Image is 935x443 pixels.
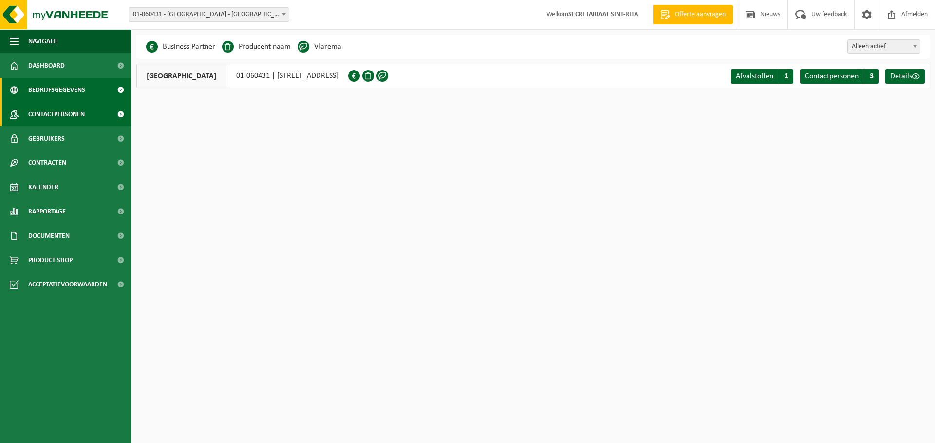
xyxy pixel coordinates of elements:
[890,72,912,80] span: Details
[779,69,793,84] span: 1
[28,53,65,78] span: Dashboard
[28,102,85,126] span: Contactpersonen
[28,175,58,199] span: Kalender
[28,78,85,102] span: Bedrijfsgegevens
[864,69,879,84] span: 3
[673,10,728,19] span: Offerte aanvragen
[847,39,920,54] span: Alleen actief
[136,64,348,88] div: 01-060431 | [STREET_ADDRESS]
[568,11,638,18] strong: SECRETARIAAT SINT-RITA
[137,64,226,88] span: [GEOGRAPHIC_DATA]
[800,69,879,84] a: Contactpersonen 3
[28,272,107,297] span: Acceptatievoorwaarden
[28,126,65,151] span: Gebruikers
[28,199,66,224] span: Rapportage
[731,69,793,84] a: Afvalstoffen 1
[28,224,70,248] span: Documenten
[298,39,341,54] li: Vlarema
[129,7,289,22] span: 01-060431 - SINT-RITA BASISSCHOOL - HARELBEKE
[28,151,66,175] span: Contracten
[848,40,920,53] span: Alleen actief
[736,72,773,80] span: Afvalstoffen
[28,248,73,272] span: Product Shop
[129,8,289,21] span: 01-060431 - SINT-RITA BASISSCHOOL - HARELBEKE
[805,72,859,80] span: Contactpersonen
[653,5,733,24] a: Offerte aanvragen
[146,39,215,54] li: Business Partner
[222,39,291,54] li: Producent naam
[885,69,925,84] a: Details
[28,29,58,53] span: Navigatie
